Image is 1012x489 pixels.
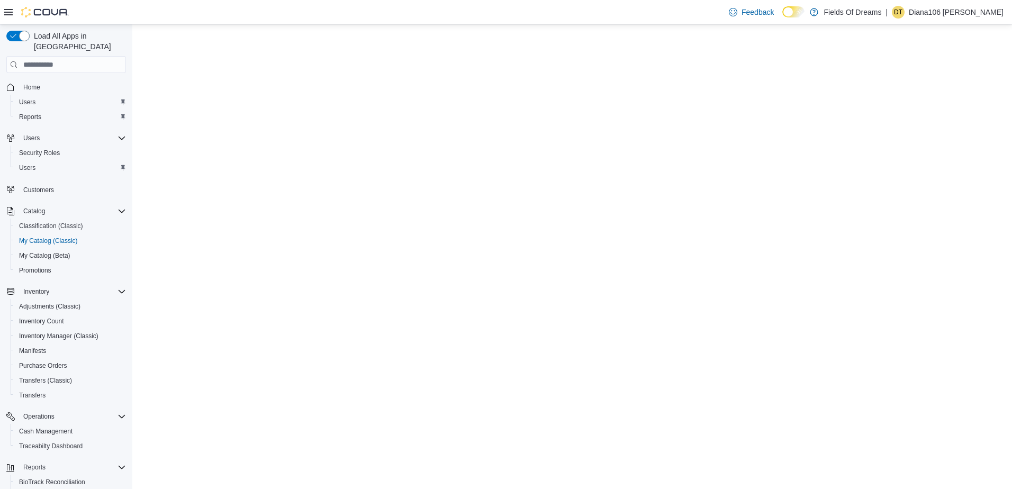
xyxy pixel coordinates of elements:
[15,374,76,387] a: Transfers (Classic)
[15,161,126,174] span: Users
[19,132,44,144] button: Users
[15,425,77,438] a: Cash Management
[15,300,126,313] span: Adjustments (Classic)
[11,343,130,358] button: Manifests
[15,111,46,123] a: Reports
[19,237,78,245] span: My Catalog (Classic)
[23,186,54,194] span: Customers
[11,439,130,454] button: Traceabilty Dashboard
[15,147,126,159] span: Security Roles
[15,359,71,372] a: Purchase Orders
[19,410,126,423] span: Operations
[15,476,89,488] a: BioTrack Reconciliation
[15,249,126,262] span: My Catalog (Beta)
[19,205,49,218] button: Catalog
[15,96,126,108] span: Users
[19,149,60,157] span: Security Roles
[2,204,130,219] button: Catalog
[15,389,126,402] span: Transfers
[824,6,881,19] p: Fields Of Dreams
[19,376,72,385] span: Transfers (Classic)
[15,264,56,277] a: Promotions
[15,440,126,452] span: Traceabilty Dashboard
[19,80,126,94] span: Home
[894,6,902,19] span: DT
[19,427,73,436] span: Cash Management
[19,164,35,172] span: Users
[11,424,130,439] button: Cash Management
[15,345,50,357] a: Manifests
[15,220,126,232] span: Classification (Classic)
[15,374,126,387] span: Transfers (Classic)
[2,131,130,146] button: Users
[23,134,40,142] span: Users
[11,95,130,110] button: Users
[15,330,103,342] a: Inventory Manager (Classic)
[11,329,130,343] button: Inventory Manager (Classic)
[19,183,126,196] span: Customers
[23,412,55,421] span: Operations
[15,389,50,402] a: Transfers
[15,234,82,247] a: My Catalog (Classic)
[2,284,130,299] button: Inventory
[19,461,50,474] button: Reports
[19,184,58,196] a: Customers
[2,409,130,424] button: Operations
[19,205,126,218] span: Catalog
[15,476,126,488] span: BioTrack Reconciliation
[15,359,126,372] span: Purchase Orders
[19,478,85,486] span: BioTrack Reconciliation
[742,7,774,17] span: Feedback
[885,6,888,19] p: |
[19,302,80,311] span: Adjustments (Classic)
[23,287,49,296] span: Inventory
[11,388,130,403] button: Transfers
[11,233,130,248] button: My Catalog (Classic)
[15,315,126,328] span: Inventory Count
[19,285,126,298] span: Inventory
[725,2,778,23] a: Feedback
[19,132,126,144] span: Users
[15,234,126,247] span: My Catalog (Classic)
[23,83,40,92] span: Home
[15,425,126,438] span: Cash Management
[19,285,53,298] button: Inventory
[19,442,83,450] span: Traceabilty Dashboard
[11,373,130,388] button: Transfers (Classic)
[19,81,44,94] a: Home
[15,330,126,342] span: Inventory Manager (Classic)
[15,147,64,159] a: Security Roles
[19,317,64,325] span: Inventory Count
[15,264,126,277] span: Promotions
[11,248,130,263] button: My Catalog (Beta)
[19,410,59,423] button: Operations
[30,31,126,52] span: Load All Apps in [GEOGRAPHIC_DATA]
[892,6,905,19] div: Diana106 Torres
[15,161,40,174] a: Users
[2,460,130,475] button: Reports
[782,6,805,17] input: Dark Mode
[15,440,87,452] a: Traceabilty Dashboard
[2,182,130,197] button: Customers
[11,219,130,233] button: Classification (Classic)
[11,146,130,160] button: Security Roles
[19,332,98,340] span: Inventory Manager (Classic)
[23,463,46,472] span: Reports
[15,220,87,232] a: Classification (Classic)
[11,299,130,314] button: Adjustments (Classic)
[15,315,68,328] a: Inventory Count
[19,222,83,230] span: Classification (Classic)
[19,347,46,355] span: Manifests
[909,6,1004,19] p: Diana106 [PERSON_NAME]
[11,314,130,329] button: Inventory Count
[11,358,130,373] button: Purchase Orders
[15,345,126,357] span: Manifests
[15,111,126,123] span: Reports
[15,249,75,262] a: My Catalog (Beta)
[11,110,130,124] button: Reports
[11,160,130,175] button: Users
[15,96,40,108] a: Users
[19,461,126,474] span: Reports
[19,251,70,260] span: My Catalog (Beta)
